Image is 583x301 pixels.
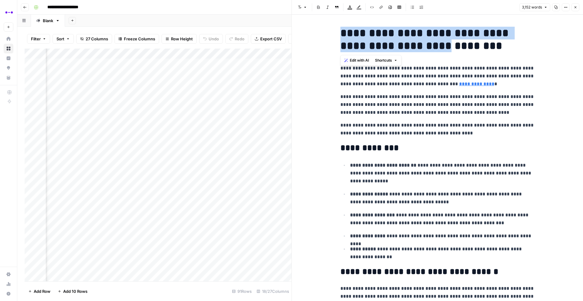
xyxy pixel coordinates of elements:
div: Blank [43,18,53,24]
span: 27 Columns [86,36,108,42]
a: Your Data [4,73,13,83]
button: Shortcuts [373,56,400,64]
a: Opportunities [4,63,13,73]
span: Add Row [34,288,50,294]
button: Workspace: Abacum [4,5,13,20]
a: Usage [4,279,13,289]
a: Browse [4,44,13,53]
button: Edit with AI [342,56,371,64]
button: Filter [27,34,50,44]
button: Redo [225,34,248,44]
button: Freeze Columns [114,34,159,44]
span: Row Height [171,36,193,42]
button: 3,152 words [519,3,550,11]
span: Redo [235,36,244,42]
button: Add Row [25,286,54,296]
a: Home [4,34,13,44]
a: Insights [4,53,13,63]
button: Add 10 Rows [54,286,91,296]
button: Row Height [162,34,197,44]
span: Edit with AI [350,58,369,63]
span: Filter [31,36,41,42]
div: 18/27 Columns [254,286,291,296]
button: Help + Support [4,289,13,299]
button: Undo [199,34,223,44]
button: 27 Columns [76,34,112,44]
span: Shortcuts [375,58,392,63]
button: Sort [53,34,74,44]
span: Freeze Columns [124,36,155,42]
span: Export CSV [260,36,282,42]
img: Abacum Logo [4,7,15,18]
button: Export CSV [251,34,286,44]
a: Settings [4,269,13,279]
span: Undo [209,36,219,42]
span: 3,152 words [522,5,542,10]
a: Blank [31,15,65,27]
span: Add 10 Rows [63,288,87,294]
div: 91 Rows [230,286,254,296]
span: Sort [56,36,64,42]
